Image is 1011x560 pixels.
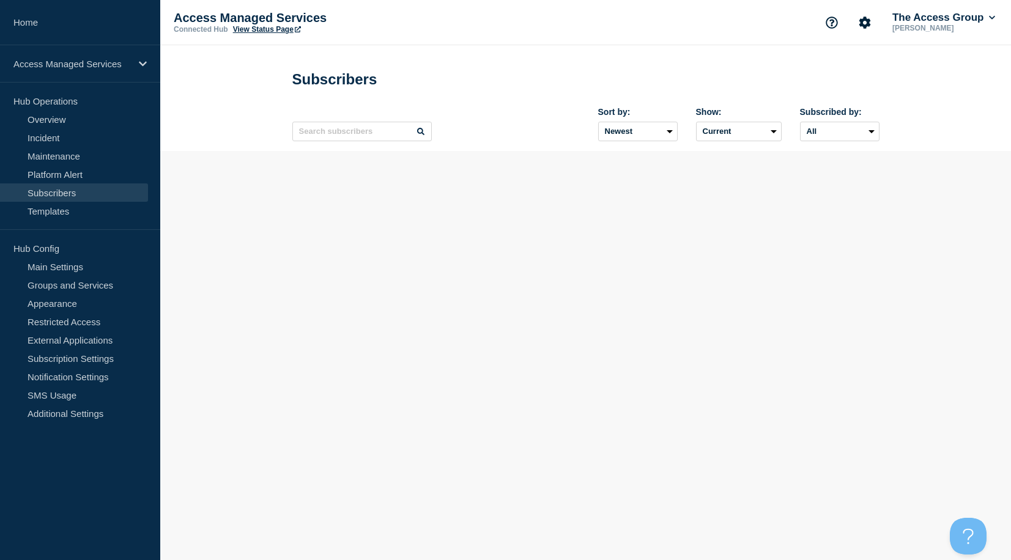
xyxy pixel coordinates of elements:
[292,71,377,88] h1: Subscribers
[852,10,878,35] button: Account settings
[890,12,998,24] button: The Access Group
[800,107,880,117] div: Subscribed by:
[13,59,131,69] p: Access Managed Services
[696,107,782,117] div: Show:
[174,25,228,34] p: Connected Hub
[800,122,880,141] select: Subscribed by
[950,518,987,554] iframe: Help Scout Beacon - Open
[174,11,418,25] p: Access Managed Services
[819,10,845,35] button: Support
[598,107,678,117] div: Sort by:
[696,122,782,141] select: Deleted
[598,122,678,141] select: Sort by
[292,122,432,141] input: Search subscribers
[890,24,998,32] p: [PERSON_NAME]
[233,25,301,34] a: View Status Page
